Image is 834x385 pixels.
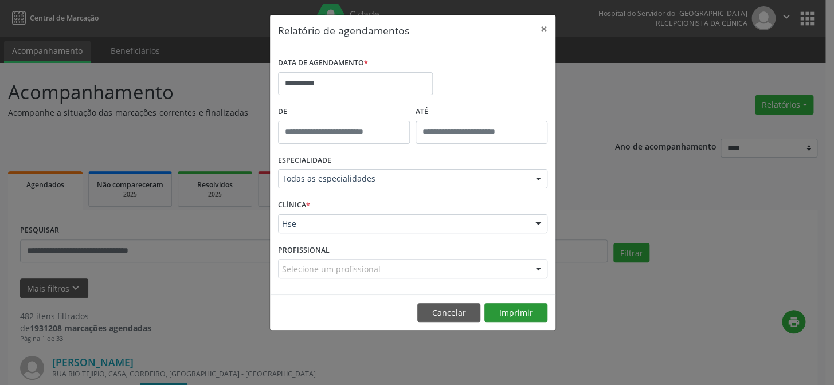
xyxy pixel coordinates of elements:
label: De [278,103,410,121]
button: Close [532,15,555,43]
span: Hse [282,218,524,230]
span: Selecione um profissional [282,263,381,275]
span: Todas as especialidades [282,173,524,184]
button: Cancelar [417,303,480,323]
h5: Relatório de agendamentos [278,23,409,38]
button: Imprimir [484,303,547,323]
label: ATÉ [416,103,547,121]
label: DATA DE AGENDAMENTO [278,54,368,72]
label: CLÍNICA [278,197,310,214]
label: PROFISSIONAL [278,241,330,259]
label: ESPECIALIDADE [278,152,331,170]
